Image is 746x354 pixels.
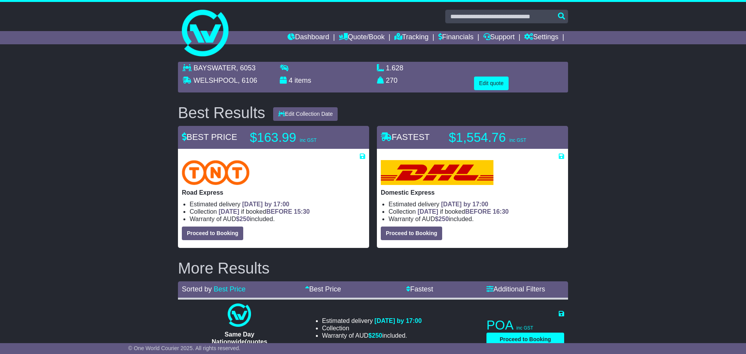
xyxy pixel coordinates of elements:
[381,189,564,196] p: Domestic Express
[418,208,438,215] span: [DATE]
[516,325,533,331] span: inc GST
[182,160,249,185] img: TNT Domestic: Road Express
[381,227,442,240] button: Proceed to Booking
[386,64,403,72] span: 1.628
[190,215,365,223] li: Warranty of AUD included.
[190,208,365,215] li: Collection
[239,216,250,222] span: 250
[219,208,239,215] span: [DATE]
[214,285,246,293] a: Best Price
[394,31,429,44] a: Tracking
[441,201,488,208] span: [DATE] by 17:00
[182,285,212,293] span: Sorted by
[228,303,251,327] img: One World Courier: Same Day Nationwide(quotes take 0.5-1 hour)
[486,285,545,293] a: Additional Filters
[182,132,237,142] span: BEST PRICE
[219,208,310,215] span: if booked
[483,31,515,44] a: Support
[435,216,449,222] span: $
[288,31,329,44] a: Dashboard
[368,332,382,339] span: $
[474,77,509,90] button: Edit quote
[193,77,238,84] span: WELSHPOOL
[486,317,564,333] p: POA
[212,331,267,352] span: Same Day Nationwide(quotes take 0.5-1 hour)
[389,208,564,215] li: Collection
[406,285,433,293] a: Fastest
[236,216,250,222] span: $
[250,130,347,145] p: $163.99
[372,332,382,339] span: 250
[509,138,526,143] span: inc GST
[273,107,338,121] button: Edit Collection Date
[289,77,293,84] span: 4
[300,138,316,143] span: inc GST
[418,208,509,215] span: if booked
[190,201,365,208] li: Estimated delivery
[322,332,422,339] li: Warranty of AUD included.
[375,317,422,324] span: [DATE] by 17:00
[386,77,397,84] span: 270
[322,324,422,332] li: Collection
[465,208,491,215] span: BEFORE
[236,64,256,72] span: , 6053
[305,285,341,293] a: Best Price
[322,317,422,324] li: Estimated delivery
[524,31,558,44] a: Settings
[182,227,243,240] button: Proceed to Booking
[449,130,546,145] p: $1,554.76
[381,160,493,185] img: DHL: Domestic Express
[438,31,474,44] a: Financials
[389,215,564,223] li: Warranty of AUD included.
[389,201,564,208] li: Estimated delivery
[128,345,241,351] span: © One World Courier 2025. All rights reserved.
[438,216,449,222] span: 250
[295,77,311,84] span: items
[294,208,310,215] span: 15:30
[182,189,365,196] p: Road Express
[266,208,292,215] span: BEFORE
[178,260,568,277] h2: More Results
[174,104,269,121] div: Best Results
[381,132,430,142] span: FASTEST
[493,208,509,215] span: 16:30
[486,333,564,346] button: Proceed to Booking
[242,201,289,208] span: [DATE] by 17:00
[193,64,236,72] span: BAYSWATER
[238,77,257,84] span: , 6106
[339,31,385,44] a: Quote/Book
